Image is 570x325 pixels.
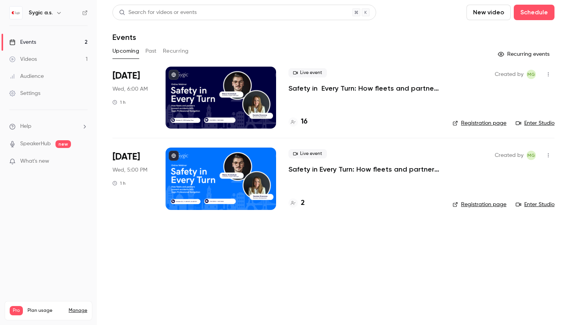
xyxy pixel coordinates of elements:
[453,201,506,208] a: Registration page
[10,7,22,19] img: Sygic a.s.
[466,5,511,20] button: New video
[288,149,327,158] span: Live event
[494,48,554,60] button: Recurring events
[527,151,536,160] span: Michaela Gálfiová
[288,84,440,93] a: Safety in Every Turn: How fleets and partners prevent accidents with Sygic Professional Navigation
[9,38,36,46] div: Events
[112,151,140,163] span: [DATE]
[495,70,523,79] span: Created by
[145,45,157,57] button: Past
[301,198,305,208] h4: 2
[119,9,197,17] div: Search for videos or events
[288,165,440,174] a: Safety in Every Turn: How fleets and partners prevent accidents with Sygic Professional Navigation
[516,119,554,127] a: Enter Studio
[9,89,40,97] div: Settings
[112,70,140,82] span: [DATE]
[69,308,87,314] a: Manage
[301,117,307,127] h4: 16
[112,33,136,42] h1: Events
[453,119,506,127] a: Registration page
[112,166,147,174] span: Wed, 5:00 PM
[112,148,153,210] div: Oct 22 Wed, 11:00 AM (America/New York)
[495,151,523,160] span: Created by
[10,306,23,315] span: Pro
[9,55,37,63] div: Videos
[163,45,189,57] button: Recurring
[20,157,49,165] span: What's new
[112,99,126,105] div: 1 h
[514,5,554,20] button: Schedule
[9,122,88,131] li: help-dropdown-opener
[112,45,139,57] button: Upcoming
[9,72,44,80] div: Audience
[28,308,64,314] span: Plan usage
[20,140,51,148] a: SpeakerHub
[288,198,305,208] a: 2
[20,122,31,131] span: Help
[112,180,126,186] div: 1 h
[112,85,148,93] span: Wed, 6:00 AM
[78,158,88,165] iframe: Noticeable Trigger
[527,151,535,160] span: MG
[527,70,535,79] span: MG
[29,9,53,17] h6: Sygic a.s.
[527,70,536,79] span: Michaela Gálfiová
[288,117,307,127] a: 16
[516,201,554,208] a: Enter Studio
[288,68,327,77] span: Live event
[112,67,153,129] div: Oct 8 Wed, 3:00 PM (Australia/Sydney)
[55,140,71,148] span: new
